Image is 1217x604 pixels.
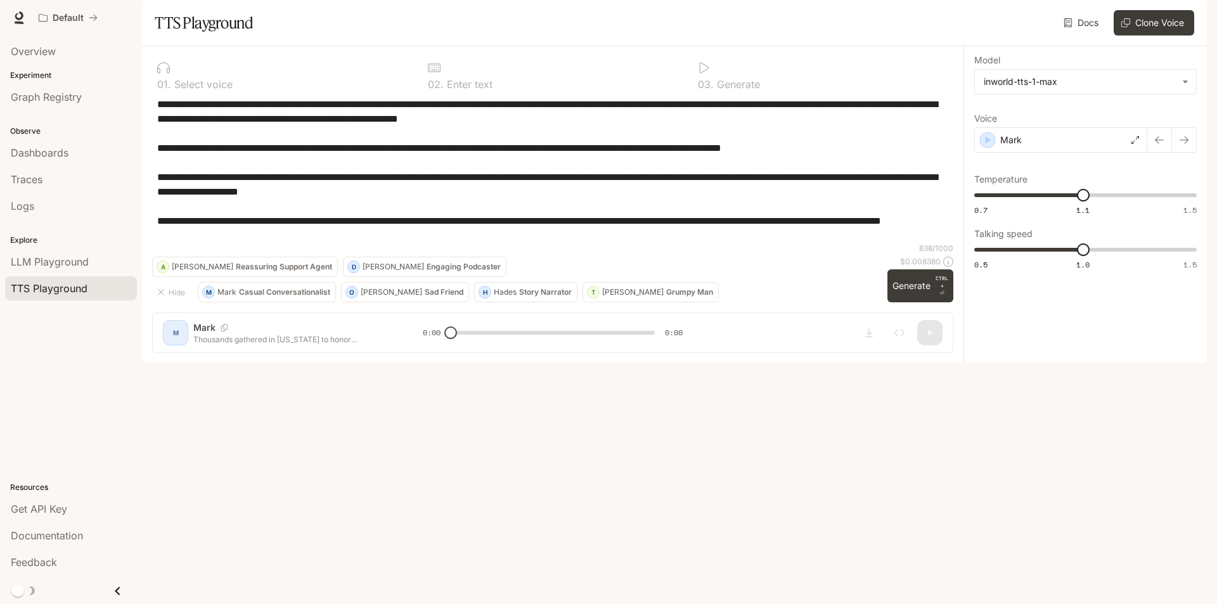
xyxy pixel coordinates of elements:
[1183,205,1197,215] span: 1.5
[171,79,233,89] p: Select voice
[346,282,357,302] div: O
[974,229,1033,238] p: Talking speed
[363,263,424,271] p: [PERSON_NAME]
[936,274,948,290] p: CTRL +
[975,70,1196,94] div: inworld-tts-1-max
[1061,10,1104,35] a: Docs
[974,259,988,270] span: 0.5
[974,114,997,123] p: Voice
[666,288,713,296] p: Grumpy Man
[479,282,491,302] div: H
[348,257,359,277] div: D
[53,13,84,23] p: Default
[425,288,463,296] p: Sad Friend
[1183,259,1197,270] span: 1.5
[203,282,214,302] div: M
[341,282,469,302] button: O[PERSON_NAME]Sad Friend
[974,175,1027,184] p: Temperature
[714,79,760,89] p: Generate
[698,79,714,89] p: 0 3 .
[519,288,572,296] p: Story Narrator
[1000,134,1022,146] p: Mark
[236,263,332,271] p: Reassuring Support Agent
[1076,259,1090,270] span: 1.0
[984,75,1176,88] div: inworld-tts-1-max
[157,257,169,277] div: A
[239,288,330,296] p: Casual Conversationalist
[427,263,501,271] p: Engaging Podcaster
[974,205,988,215] span: 0.7
[1114,10,1194,35] button: Clone Voice
[361,288,422,296] p: [PERSON_NAME]
[152,257,338,277] button: A[PERSON_NAME]Reassuring Support Agent
[155,10,253,35] h1: TTS Playground
[602,288,664,296] p: [PERSON_NAME]
[974,56,1000,65] p: Model
[172,263,233,271] p: [PERSON_NAME]
[936,274,948,297] p: ⏎
[217,288,236,296] p: Mark
[198,282,336,302] button: MMarkCasual Conversationalist
[1076,205,1090,215] span: 1.1
[444,79,493,89] p: Enter text
[157,79,171,89] p: 0 1 .
[343,257,506,277] button: D[PERSON_NAME]Engaging Podcaster
[474,282,577,302] button: HHadesStory Narrator
[428,79,444,89] p: 0 2 .
[588,282,599,302] div: T
[494,288,517,296] p: Hades
[583,282,719,302] button: T[PERSON_NAME]Grumpy Man
[887,269,953,302] button: GenerateCTRL +⏎
[33,5,103,30] button: All workspaces
[152,282,193,302] button: Hide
